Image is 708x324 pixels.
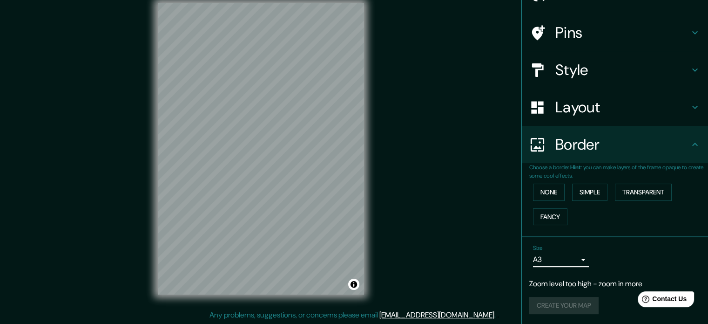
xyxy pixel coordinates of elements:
div: . [496,310,497,321]
h4: Style [555,61,689,79]
label: Size [533,244,543,252]
button: Fancy [533,208,567,226]
div: A3 [533,252,589,267]
div: Layout [522,89,708,126]
div: . [497,310,499,321]
b: Hint [570,164,581,171]
h4: Border [555,135,689,154]
canvas: Map [158,3,364,295]
p: Zoom level too high - zoom in more [529,278,701,290]
div: Border [522,126,708,163]
button: Transparent [615,184,672,201]
div: Pins [522,14,708,51]
p: Any problems, suggestions, or concerns please email . [209,310,496,321]
h4: Pins [555,23,689,42]
div: Style [522,51,708,89]
button: Toggle attribution [348,279,359,290]
h4: Layout [555,98,689,117]
iframe: Help widget launcher [625,288,698,314]
button: Simple [572,184,607,201]
p: Choose a border. : you can make layers of the frame opaque to create some cool effects. [529,163,708,180]
a: [EMAIL_ADDRESS][DOMAIN_NAME] [379,310,494,320]
button: None [533,184,565,201]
